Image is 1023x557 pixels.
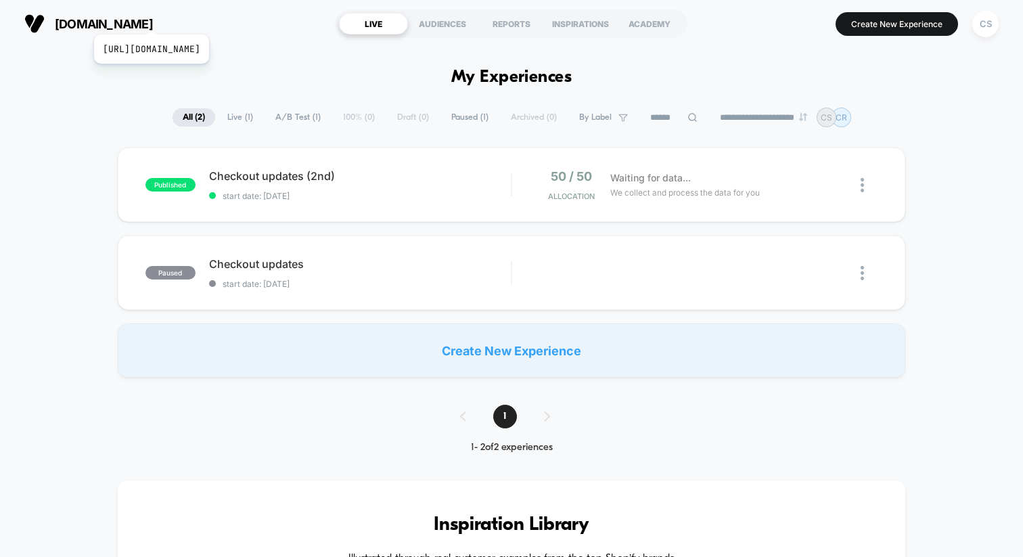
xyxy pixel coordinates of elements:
[55,17,153,31] span: [DOMAIN_NAME]
[158,514,865,536] h3: Inspiration Library
[265,108,331,127] span: A/B Test ( 1 )
[799,113,807,121] img: end
[209,279,511,289] span: start date: [DATE]
[972,11,999,37] div: CS
[209,191,511,201] span: start date: [DATE]
[118,324,905,378] div: Create New Experience
[615,13,684,35] div: ACADEMY
[610,186,760,199] span: We collect and process the data for you
[861,266,864,280] img: close
[209,257,511,271] span: Checkout updates
[447,442,577,453] div: 1 - 2 of 2 experiences
[493,405,517,428] span: 1
[408,13,477,35] div: AUDIENCES
[579,112,612,122] span: By Label
[546,13,615,35] div: INSPIRATIONS
[24,14,45,34] img: Visually logo
[173,108,215,127] span: All ( 2 )
[20,13,157,35] button: [DOMAIN_NAME][URL][DOMAIN_NAME]
[836,12,958,36] button: Create New Experience
[551,169,592,183] span: 50 / 50
[610,171,691,185] span: Waiting for data...
[145,178,196,192] span: published
[145,266,196,280] span: paused
[441,108,499,127] span: Paused ( 1 )
[861,178,864,192] img: close
[821,112,832,122] p: CS
[209,169,511,183] span: Checkout updates (2nd)
[339,13,408,35] div: LIVE
[548,192,595,201] span: Allocation
[477,13,546,35] div: REPORTS
[968,10,1003,38] button: CS
[451,68,572,87] h1: My Experiences
[217,108,263,127] span: Live ( 1 )
[836,112,847,122] p: CR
